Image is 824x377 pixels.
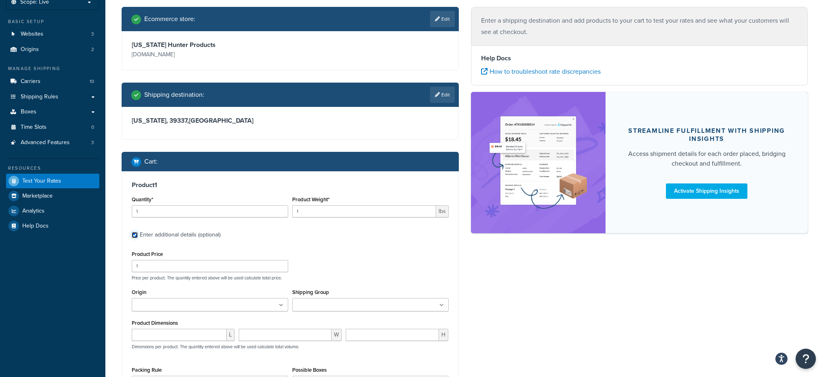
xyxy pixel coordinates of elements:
[430,11,455,27] a: Edit
[22,193,53,200] span: Marketplace
[132,205,288,217] input: 0.0
[21,46,39,53] span: Origins
[481,15,798,38] p: Enter a shipping destination and add products to your cart to test your rates and see what your c...
[6,219,99,233] a: Help Docs
[292,205,436,217] input: 0.00
[21,31,43,38] span: Websites
[6,174,99,188] a: Test Your Rates
[6,42,99,57] li: Origins
[6,42,99,57] a: Origins2
[227,329,235,341] span: L
[132,251,163,257] label: Product Price
[140,229,220,241] div: Enter additional details (optional)
[22,208,45,215] span: Analytics
[144,15,195,23] h2: Ecommerce store :
[332,329,342,341] span: W
[292,289,329,295] label: Shipping Group
[481,67,601,76] a: How to troubleshoot rate discrepancies
[132,320,178,326] label: Product Dimensions
[132,289,146,295] label: Origin
[132,367,162,373] label: Packing Rule
[144,91,204,98] h2: Shipping destination :
[91,139,94,146] span: 3
[488,104,589,221] img: feature-image-si-e24932ea9b9fcd0ff835db86be1ff8d589347e8876e1638d903ea230a36726be.png
[666,183,747,199] a: Activate Shipping Insights
[292,196,330,202] label: Product Weight*
[292,367,327,373] label: Possible Boxes
[6,120,99,135] a: Time Slots0
[132,41,288,49] h3: [US_STATE] Hunter Products
[439,329,448,341] span: H
[6,74,99,89] li: Carriers
[91,124,94,131] span: 0
[144,158,158,165] h2: Cart :
[130,344,300,349] p: Dimensions per product. The quantity entered above will be used calculate total volume.
[21,124,47,131] span: Time Slots
[625,149,788,168] div: Access shipment details for each order placed, bridging checkout and fulfillment.
[430,87,455,103] a: Edit
[6,18,99,25] div: Basic Setup
[21,78,41,85] span: Carriers
[436,205,449,217] span: lbs
[6,120,99,135] li: Time Slots
[6,135,99,150] a: Advanced Features3
[21,94,58,100] span: Shipping Rules
[6,104,99,119] a: Boxes
[91,31,94,38] span: 3
[6,27,99,42] li: Websites
[6,189,99,203] a: Marketplace
[130,275,451,281] p: Price per product. The quantity entered above will be used calculate total price.
[6,89,99,104] a: Shipping Rules
[21,139,70,146] span: Advanced Features
[22,223,49,230] span: Help Docs
[132,232,138,238] input: Enter additional details (optional)
[90,78,94,85] span: 10
[625,127,788,143] div: Streamline Fulfillment with Shipping Insights
[132,117,449,125] h3: [US_STATE], 39337 , [GEOGRAPHIC_DATA]
[796,349,816,369] button: Open Resource Center
[22,178,61,185] span: Test Your Rates
[132,196,153,202] label: Quantity*
[132,49,288,60] p: [DOMAIN_NAME]
[6,204,99,218] a: Analytics
[481,53,798,63] h4: Help Docs
[6,74,99,89] a: Carriers10
[91,46,94,53] span: 2
[6,135,99,150] li: Advanced Features
[6,27,99,42] a: Websites3
[6,165,99,172] div: Resources
[6,65,99,72] div: Manage Shipping
[21,109,36,115] span: Boxes
[132,181,449,189] h3: Product 1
